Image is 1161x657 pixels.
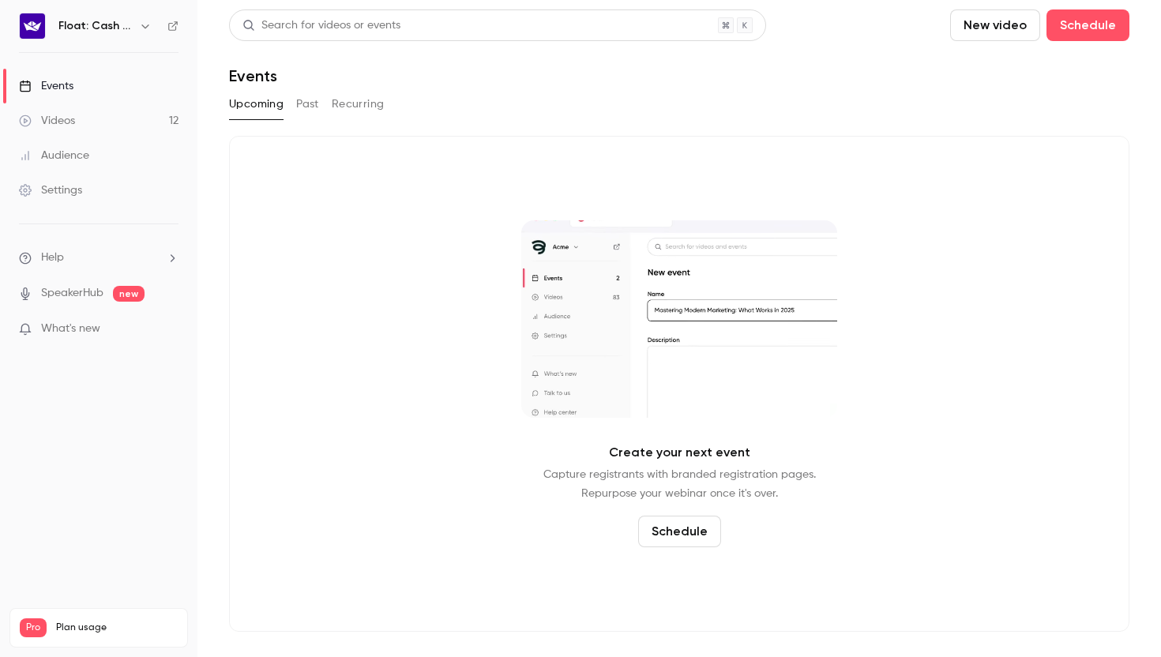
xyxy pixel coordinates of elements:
[56,621,178,634] span: Plan usage
[229,92,284,117] button: Upcoming
[58,18,133,34] h6: Float: Cash Flow Intelligence Series
[1046,9,1129,41] button: Schedule
[296,92,319,117] button: Past
[160,322,178,336] iframe: Noticeable Trigger
[609,443,750,462] p: Create your next event
[41,321,100,337] span: What's new
[638,516,721,547] button: Schedule
[19,78,73,94] div: Events
[950,9,1040,41] button: New video
[19,182,82,198] div: Settings
[20,618,47,637] span: Pro
[19,148,89,163] div: Audience
[41,250,64,266] span: Help
[332,92,385,117] button: Recurring
[229,66,277,85] h1: Events
[242,17,400,34] div: Search for videos or events
[19,113,75,129] div: Videos
[20,13,45,39] img: Float: Cash Flow Intelligence Series
[41,285,103,302] a: SpeakerHub
[19,250,178,266] li: help-dropdown-opener
[543,465,816,503] p: Capture registrants with branded registration pages. Repurpose your webinar once it's over.
[113,286,145,302] span: new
